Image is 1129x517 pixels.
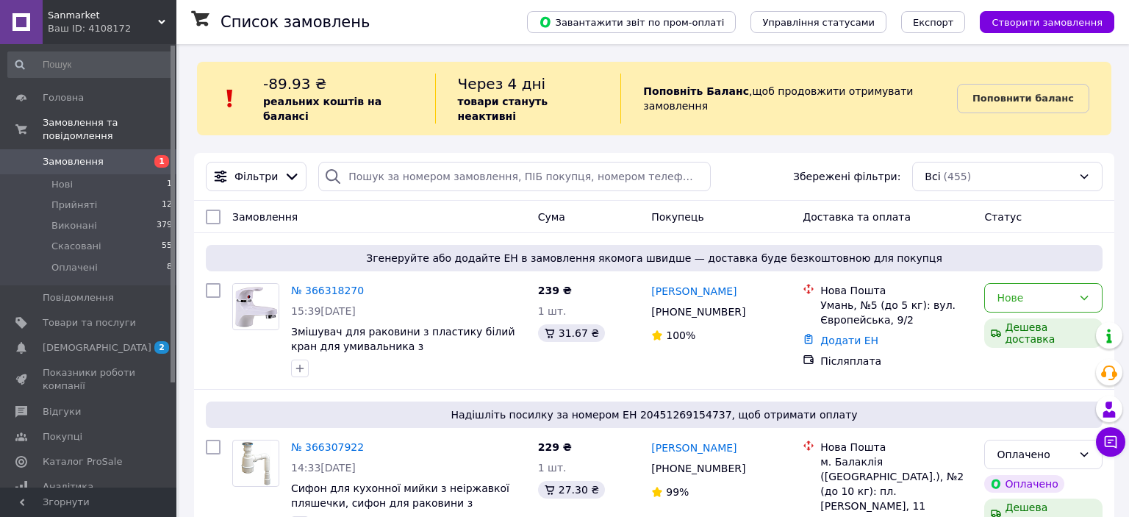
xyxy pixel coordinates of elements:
[820,440,972,454] div: Нова Пошта
[984,211,1022,223] span: Статус
[820,354,972,368] div: Післяплата
[43,430,82,443] span: Покупці
[43,480,93,493] span: Аналітика
[997,446,1072,463] div: Оплачено
[43,155,104,168] span: Замовлення
[162,199,172,212] span: 12
[263,96,381,122] b: реальних коштів на балансі
[458,75,546,93] span: Через 4 дні
[51,219,97,232] span: Виконані
[762,17,875,28] span: Управління статусами
[233,285,279,329] img: Фото товару
[43,91,84,104] span: Головна
[51,178,73,191] span: Нові
[318,162,710,191] input: Пошук за номером замовлення, ПІБ покупця, номером телефону, Email, номером накладної
[648,302,748,322] div: [PHONE_NUMBER]
[965,15,1114,27] a: Створити замовлення
[538,285,572,296] span: 239 ₴
[219,88,241,110] img: :exclamation:
[538,481,605,499] div: 27.30 ₴
[984,318,1103,348] div: Дешева доставка
[820,283,972,298] div: Нова Пошта
[957,84,1089,113] a: Поповнити баланс
[820,335,878,346] a: Додати ЕН
[538,211,565,223] span: Cума
[234,169,278,184] span: Фільтри
[291,441,364,453] a: № 366307922
[666,486,689,498] span: 99%
[291,285,364,296] a: № 366318270
[458,96,548,122] b: товари стануть неактивні
[666,329,695,341] span: 100%
[803,211,911,223] span: Доставка та оплата
[944,171,972,182] span: (455)
[7,51,173,78] input: Пошук
[154,341,169,354] span: 2
[43,366,136,393] span: Показники роботи компанії
[43,316,136,329] span: Товари та послуги
[648,458,748,479] div: [PHONE_NUMBER]
[291,305,356,317] span: 15:39[DATE]
[539,15,724,29] span: Завантажити звіт по пром-оплаті
[43,405,81,418] span: Відгуки
[43,116,176,143] span: Замовлення та повідомлення
[51,240,101,253] span: Скасовані
[997,290,1072,306] div: Нове
[992,17,1103,28] span: Створити замовлення
[980,11,1114,33] button: Створити замовлення
[291,462,356,474] span: 14:33[DATE]
[291,326,515,367] a: Змішувач для раковини з пластику білий кран для умивальника з термопластичного пластику white
[157,219,172,232] span: 379
[48,9,158,22] span: Sanmarket
[232,440,279,487] a: Фото товару
[793,169,900,184] span: Збережені фільтри:
[232,211,298,223] span: Замовлення
[1096,427,1125,457] button: Чат з покупцем
[925,169,940,184] span: Всі
[240,441,271,486] img: Фото товару
[820,298,972,327] div: Умань, №5 (до 5 кг): вул. Європейська, 9/2
[651,441,736,455] a: [PERSON_NAME]
[750,11,886,33] button: Управління статусами
[43,291,114,304] span: Повідомлення
[154,155,169,168] span: 1
[527,11,736,33] button: Завантажити звіт по пром-оплаті
[913,17,954,28] span: Експорт
[901,11,966,33] button: Експорт
[820,454,972,513] div: м. Балаклія ([GEOGRAPHIC_DATA].), №2 (до 10 кг): пл. [PERSON_NAME], 11
[643,85,749,97] b: Поповніть Баланс
[212,407,1097,422] span: Надішліть посилку за номером ЕН 20451269154737, щоб отримати оплату
[651,284,736,299] a: [PERSON_NAME]
[221,13,370,31] h1: Список замовлень
[538,305,567,317] span: 1 шт.
[167,261,172,274] span: 8
[167,178,172,191] span: 1
[263,75,326,93] span: -89.93 ₴
[162,240,172,253] span: 55
[43,341,151,354] span: [DEMOGRAPHIC_DATA]
[48,22,176,35] div: Ваш ID: 4108172
[972,93,1074,104] b: Поповнити баланс
[51,261,98,274] span: Оплачені
[212,251,1097,265] span: Згенеруйте або додайте ЕН в замовлення якомога швидше — доставка буде безкоштовною для покупця
[984,475,1064,493] div: Оплачено
[232,283,279,330] a: Фото товару
[651,211,703,223] span: Покупець
[620,74,957,124] div: , щоб продовжити отримувати замовлення
[538,441,572,453] span: 229 ₴
[538,324,605,342] div: 31.67 ₴
[43,455,122,468] span: Каталог ProSale
[51,199,97,212] span: Прийняті
[538,462,567,474] span: 1 шт.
